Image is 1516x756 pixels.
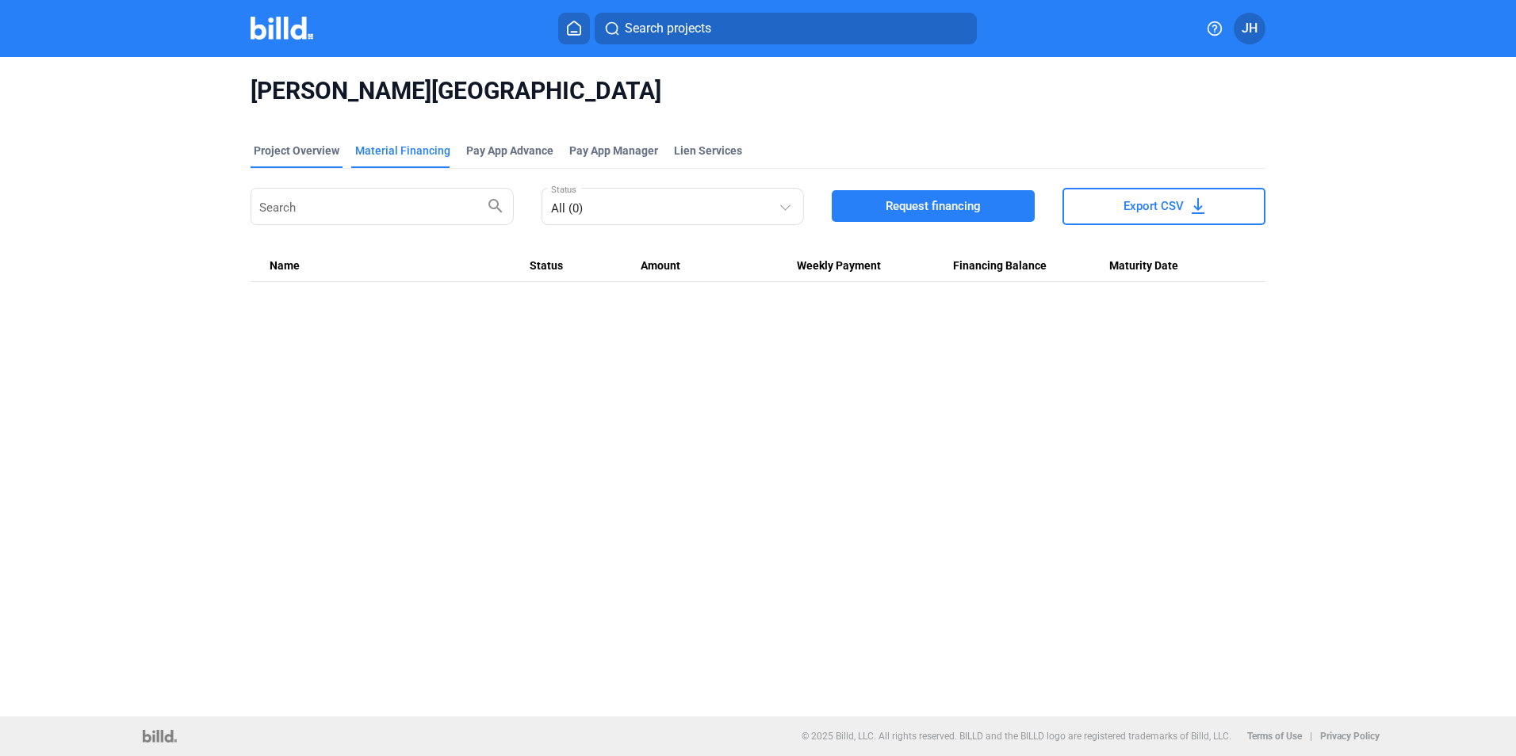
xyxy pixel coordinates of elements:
span: Maturity Date [1109,259,1178,273]
span: [PERSON_NAME][GEOGRAPHIC_DATA] [251,76,1265,106]
b: Terms of Use [1247,731,1302,742]
img: logo [143,730,177,743]
p: | [1310,731,1312,742]
div: Project Overview [254,143,339,158]
mat-select-trigger: All (0) [551,201,583,216]
p: © 2025 Billd, LLC. All rights reserved. BILLD and the BILLD logo are registered trademarks of Bil... [802,731,1231,742]
span: Name [270,259,300,273]
img: Billd Company Logo [251,17,313,40]
b: Privacy Policy [1320,731,1380,742]
span: Pay App Manager [569,143,658,158]
span: Status [530,259,563,273]
span: Export CSV [1124,198,1184,214]
div: Lien Services [674,143,742,158]
span: Financing Balance [953,259,1047,273]
div: Material Financing [355,143,450,158]
span: Search projects [625,19,711,38]
span: Amount [641,259,680,273]
span: JH [1242,19,1258,38]
span: Weekly Payment [797,259,881,273]
span: Request financing [886,198,981,214]
mat-icon: search [486,196,505,215]
div: Pay App Advance [466,143,553,158]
